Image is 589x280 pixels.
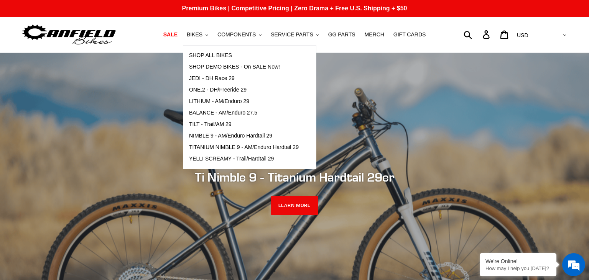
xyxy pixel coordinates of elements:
[361,29,388,40] a: MERCH
[86,170,503,185] h2: Ti Nimble 9 - Titanium Hardtail 29er
[183,142,304,153] a: TITANIUM NIMBLE 9 - AM/Enduro Hardtail 29
[217,31,256,38] span: COMPONENTS
[183,84,304,96] a: ONE.2 - DH/Freeride 29
[328,31,355,38] span: GG PARTS
[485,265,551,271] p: How may I help you today?
[189,98,249,105] span: LITHIUM - AM/Enduro 29
[390,29,430,40] a: GIFT CARDS
[163,31,178,38] span: SALE
[485,258,551,264] div: We're Online!
[160,29,181,40] a: SALE
[267,29,322,40] button: SERVICE PARTS
[189,110,257,116] span: BALANCE - AM/Enduro 27.5
[183,73,304,84] a: JEDI - DH Race 29
[214,29,265,40] button: COMPONENTS
[183,107,304,119] a: BALANCE - AM/Enduro 27.5
[393,31,426,38] span: GIFT CARDS
[21,23,117,47] img: Canfield Bikes
[365,31,384,38] span: MERCH
[189,156,274,162] span: YELLI SCREAMY - Trail/Hardtail 29
[271,196,318,215] a: LEARN MORE
[324,29,359,40] a: GG PARTS
[183,96,304,107] a: LITHIUM - AM/Enduro 29
[189,52,232,59] span: SHOP ALL BIKES
[189,64,280,70] span: SHOP DEMO BIKES - On SALE Now!
[183,130,304,142] a: NIMBLE 9 - AM/Enduro Hardtail 29
[189,144,299,151] span: TITANIUM NIMBLE 9 - AM/Enduro Hardtail 29
[189,133,272,139] span: NIMBLE 9 - AM/Enduro Hardtail 29
[187,31,202,38] span: BIKES
[183,50,304,61] a: SHOP ALL BIKES
[183,29,212,40] button: BIKES
[183,61,304,73] a: SHOP DEMO BIKES - On SALE Now!
[183,153,304,165] a: YELLI SCREAMY - Trail/Hardtail 29
[468,26,487,43] input: Search
[189,87,247,93] span: ONE.2 - DH/Freeride 29
[189,75,235,82] span: JEDI - DH Race 29
[189,121,232,128] span: TILT - Trail/AM 29
[271,31,313,38] span: SERVICE PARTS
[183,119,304,130] a: TILT - Trail/AM 29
